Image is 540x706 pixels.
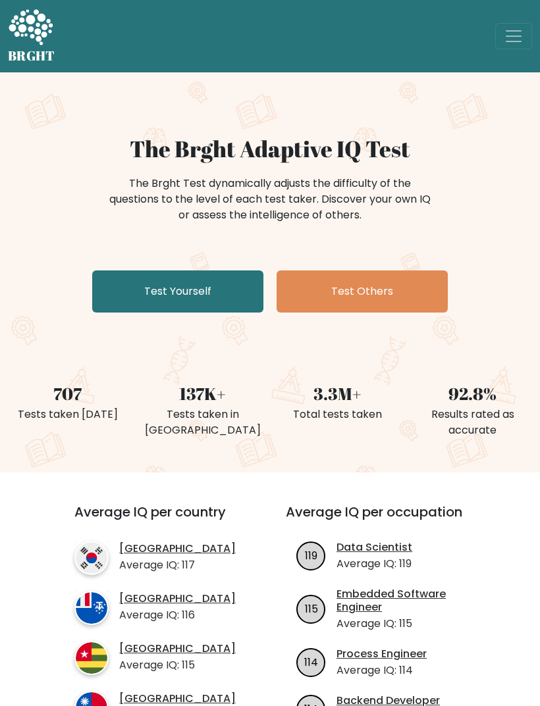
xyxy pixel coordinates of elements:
p: Average IQ: 115 [337,616,481,632]
a: Embedded Software Engineer [337,588,481,615]
p: Average IQ: 115 [119,657,236,673]
a: Data Scientist [337,541,412,555]
a: [GEOGRAPHIC_DATA] [119,592,236,606]
div: 92.8% [413,381,532,407]
a: Process Engineer [337,647,427,661]
a: [GEOGRAPHIC_DATA] [119,692,236,706]
div: 137K+ [143,381,262,407]
p: Average IQ: 119 [337,556,412,572]
h3: Average IQ per occupation [286,504,481,536]
h1: The Brght Adaptive IQ Test [8,136,532,163]
p: Average IQ: 114 [337,663,427,678]
text: 115 [305,601,318,617]
img: country [74,591,109,625]
div: Tests taken in [GEOGRAPHIC_DATA] [143,407,262,438]
a: Test Yourself [92,270,263,313]
div: Results rated as accurate [413,407,532,438]
a: [GEOGRAPHIC_DATA] [119,642,236,656]
button: Toggle navigation [495,23,532,49]
a: Test Others [277,270,448,313]
img: country [74,641,109,675]
div: Tests taken [DATE] [8,407,127,422]
p: Average IQ: 117 [119,557,236,573]
img: country [74,541,109,575]
h3: Average IQ per country [74,504,238,536]
h5: BRGHT [8,48,55,64]
div: 3.3M+ [278,381,397,407]
div: Total tests taken [278,407,397,422]
div: 707 [8,381,127,407]
text: 114 [304,655,318,670]
a: [GEOGRAPHIC_DATA] [119,542,236,556]
text: 119 [305,548,317,563]
div: The Brght Test dynamically adjusts the difficulty of the questions to the level of each test take... [105,176,435,223]
p: Average IQ: 116 [119,607,236,623]
a: BRGHT [8,5,55,67]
